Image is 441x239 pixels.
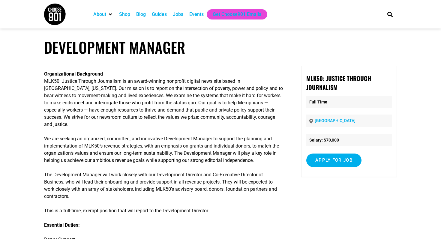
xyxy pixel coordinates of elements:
div: About [90,9,116,19]
strong: MLK50: Justice Through Journalism [306,74,371,92]
div: Search [385,9,395,19]
nav: Main nav [90,9,377,19]
strong: Essential Duties: [44,222,80,228]
li: Salary: $70,000 [306,134,392,146]
p: MLK50: Justice Through Journalism is an award-winning nonprofit digital news site based in [GEOGR... [44,70,283,128]
strong: Organizational Background [44,71,103,77]
input: Apply for job [306,154,361,167]
p: We are seeking an organized, committed, and innovative Development Manager to support the plannin... [44,135,283,164]
a: Shop [119,11,130,18]
a: Jobs [173,11,183,18]
a: Blog [136,11,146,18]
p: This is a full-time, exempt position that will report to the Development Director. [44,207,283,214]
a: Guides [152,11,167,18]
h1: Development Manager [44,38,397,56]
a: [GEOGRAPHIC_DATA] [315,118,355,123]
p: Full Time [306,96,392,108]
a: Events [189,11,204,18]
a: Get Choose901 Emails [213,11,261,18]
a: About [93,11,106,18]
p: The Development Manager will work closely with our Development Director and Co-Executive Director... [44,171,283,200]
